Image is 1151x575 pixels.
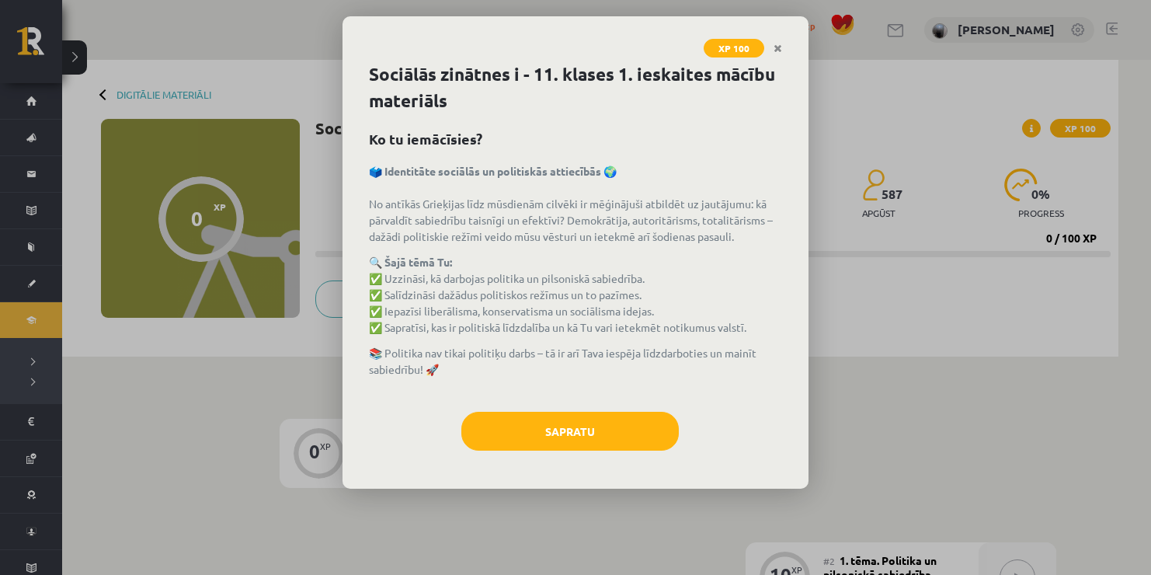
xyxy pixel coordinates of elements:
[461,412,679,451] button: Sapratu
[369,128,782,149] h2: Ko tu iemācīsies?
[369,163,782,245] p: No antīkās Grieķijas līdz mūsdienām cilvēki ir mēģinājuši atbildēt uz jautājumu: kā pārvaldīt sab...
[369,255,452,269] strong: 🔍 Šajā tēmā Tu:
[764,33,791,64] a: Close
[369,164,617,178] strong: 🗳️ Identitāte sociālās un politiskās attiecībās 🌍
[369,61,782,114] h1: Sociālās zinātnes i - 11. klases 1. ieskaites mācību materiāls
[369,345,782,378] p: 📚 Politika nav tikai politiķu darbs – tā ir arī Tava iespēja līdzdarboties un mainīt sabiedrību! 🚀
[369,254,782,336] p: ✅ Uzzināsi, kā darbojas politika un pilsoniskā sabiedrība. ✅ Salīdzināsi dažādus politiskos režīm...
[704,39,764,57] span: XP 100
